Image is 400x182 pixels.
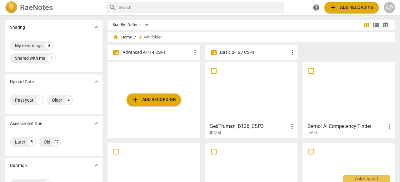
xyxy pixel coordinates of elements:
[47,54,55,62] div: 5
[15,55,45,61] div: Shared with me
[36,96,43,104] div: 1
[289,48,296,56] span: more_vert
[305,64,393,135] a: Demo: AI Competency Finder[DATE]
[386,123,393,130] span: more_vert
[92,77,101,86] button: Show more
[44,139,50,145] div: Old
[15,97,33,103] div: Past year
[311,2,322,13] a: Help
[362,20,371,30] button: Tile view
[20,3,53,12] h2: RaeNotes
[132,96,139,104] span: add
[93,78,100,85] span: expand_more
[329,4,374,11] span: Add recording
[143,35,162,40] span: Add folder
[127,20,151,30] div: Default
[10,162,27,169] p: Duration
[134,35,136,40] span: /
[15,43,42,49] div: My recordings
[371,20,381,30] button: List view
[93,120,100,127] span: expand_more
[5,1,101,14] a: LogoRaeNotes
[312,4,320,11] span: help
[92,23,101,32] button: Show more
[93,162,100,169] span: expand_more
[384,2,395,13] button: AP
[210,48,217,56] span: folder_shared
[372,21,380,29] span: view_list
[329,4,337,11] span: add
[210,130,221,135] span: [DATE]
[191,48,199,56] span: more_vert
[53,138,60,146] div: 87
[15,139,25,145] div: Later
[28,138,35,146] div: 5
[307,130,318,135] span: [DATE]
[65,96,72,104] div: 4
[137,34,143,40] span: add
[109,4,116,11] span: search
[10,120,42,127] p: Assessment Due
[122,49,191,56] p: Advanced A-114 CSPs
[52,97,62,103] div: Older
[207,64,295,135] a: SebTruman_B126_CSP3[DATE]
[382,22,388,28] span: table_chart
[288,123,296,130] span: more_vert
[363,21,370,29] span: view_module
[10,78,34,85] p: Upload Date
[119,3,282,13] input: Search
[5,1,17,14] img: Logo
[92,119,101,128] button: Show more
[307,123,386,130] h3: Demo: AI Competency Finder
[381,20,390,30] button: Table view
[112,48,120,56] span: folder_shared
[220,49,289,56] p: Basic B-127 CSPs
[93,23,100,31] span: expand_more
[112,34,132,40] span: Home
[45,42,52,49] div: 0
[112,23,125,27] div: Sort By
[10,24,25,31] p: Sharing
[127,94,181,106] button: Upload
[343,175,390,182] div: Ask support
[92,161,101,170] button: Show more
[132,96,176,104] span: Add recording
[210,123,288,130] h3: SebTruman_B126_CSP3
[112,34,119,40] span: home
[324,2,379,13] button: Upload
